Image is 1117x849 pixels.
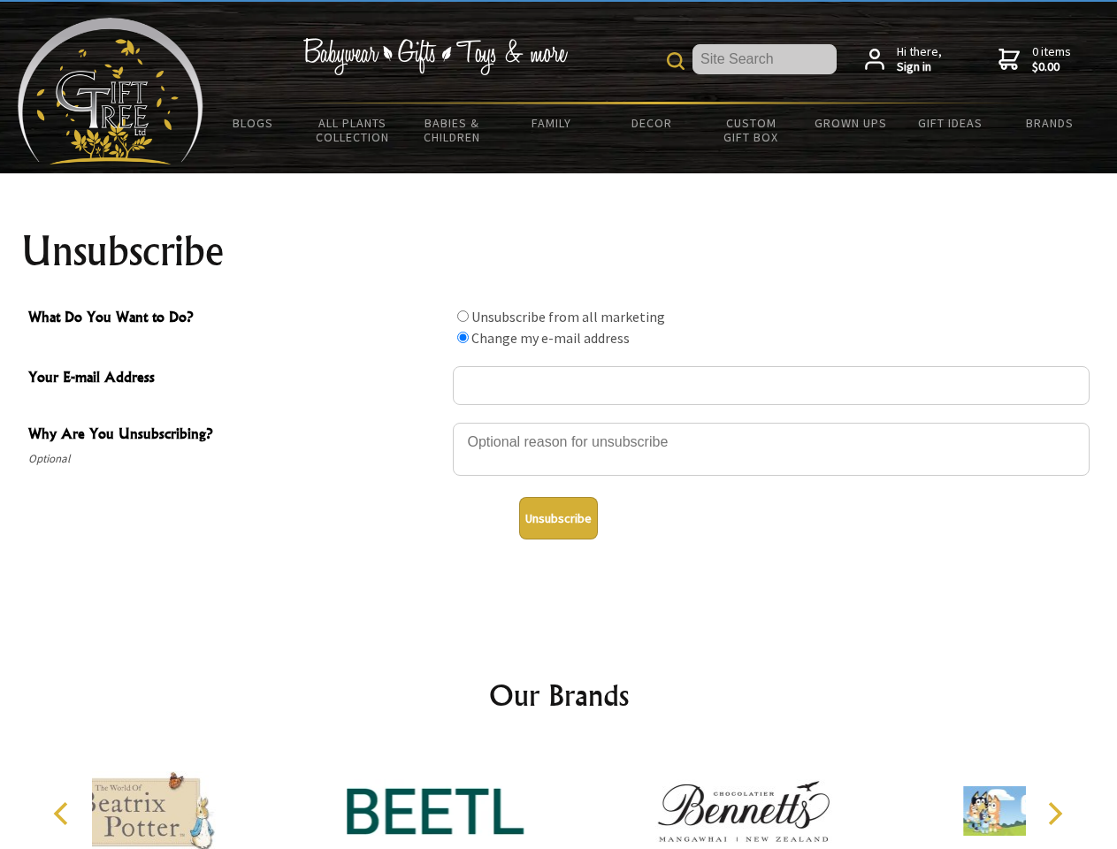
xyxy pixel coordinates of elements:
strong: $0.00 [1032,59,1071,75]
a: BLOGS [203,104,303,141]
span: Optional [28,448,444,470]
textarea: Why Are You Unsubscribing? [453,423,1090,476]
a: Brands [1000,104,1100,141]
a: Gift Ideas [900,104,1000,141]
span: What Do You Want to Do? [28,306,444,332]
input: Your E-mail Address [453,366,1090,405]
input: Site Search [692,44,837,74]
strong: Sign in [897,59,942,75]
a: Hi there,Sign in [865,44,942,75]
span: 0 items [1032,43,1071,75]
input: What Do You Want to Do? [457,310,469,322]
span: Hi there, [897,44,942,75]
a: All Plants Collection [303,104,403,156]
button: Previous [44,794,83,833]
h1: Unsubscribe [21,230,1097,272]
a: Decor [601,104,701,141]
input: What Do You Want to Do? [457,332,469,343]
button: Unsubscribe [519,497,598,539]
a: Babies & Children [402,104,502,156]
img: Babyware - Gifts - Toys and more... [18,18,203,164]
a: Grown Ups [800,104,900,141]
button: Next [1035,794,1074,833]
a: 0 items$0.00 [998,44,1071,75]
span: Your E-mail Address [28,366,444,392]
a: Family [502,104,602,141]
label: Unsubscribe from all marketing [471,308,665,325]
span: Why Are You Unsubscribing? [28,423,444,448]
img: product search [667,52,685,70]
img: Babywear - Gifts - Toys & more [302,38,568,75]
h2: Our Brands [35,674,1083,716]
a: Custom Gift Box [701,104,801,156]
label: Change my e-mail address [471,329,630,347]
